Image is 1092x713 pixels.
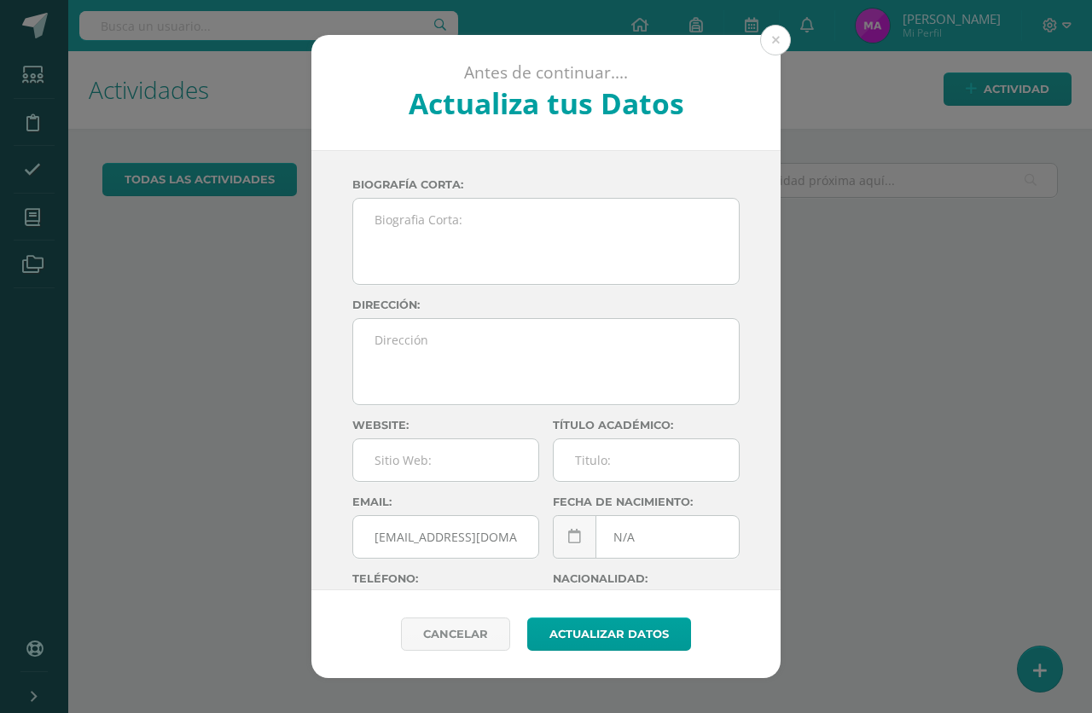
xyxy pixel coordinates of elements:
a: Cancelar [401,617,510,651]
label: Website: [352,419,539,432]
label: Teléfono: [352,572,539,585]
label: Dirección: [352,299,740,311]
label: Nacionalidad: [553,572,740,585]
input: Titulo: [554,439,739,481]
button: Actualizar datos [527,617,691,651]
label: Email: [352,496,539,508]
h2: Actualiza tus Datos [357,84,735,123]
input: Sitio Web: [353,439,538,481]
p: Antes de continuar.... [357,62,735,84]
input: Correo Electronico: [353,516,538,558]
input: Fecha de Nacimiento: [554,516,739,558]
label: Título académico: [553,419,740,432]
label: Fecha de nacimiento: [553,496,740,508]
label: Biografía corta: [352,178,740,191]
